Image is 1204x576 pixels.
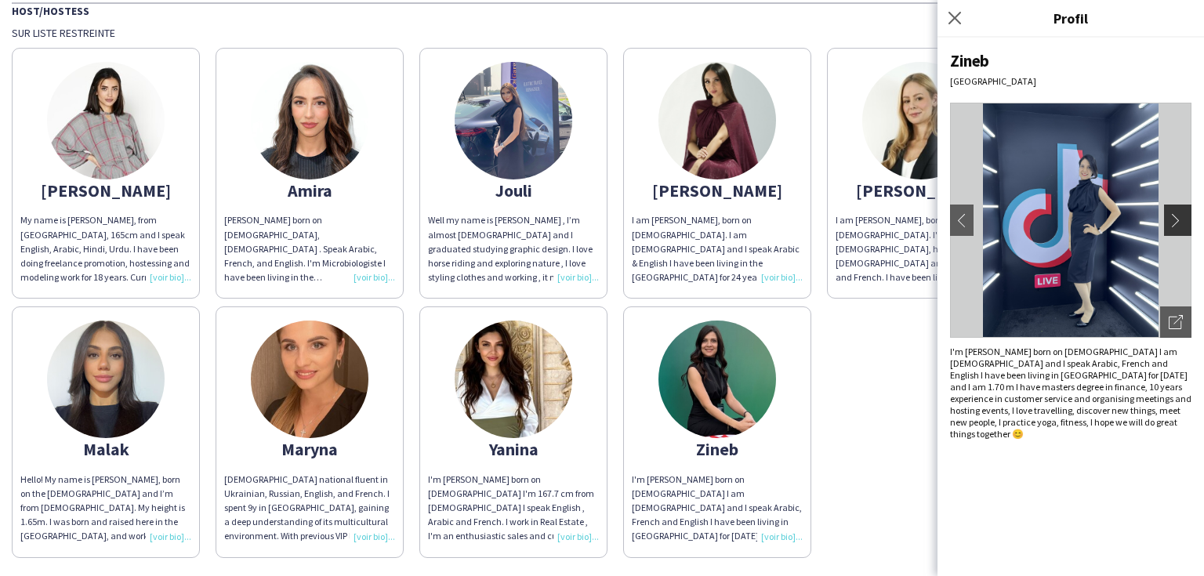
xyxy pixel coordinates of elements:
div: Maryna [224,442,395,456]
div: Ouvrir les photos pop-in [1160,306,1191,338]
div: [PERSON_NAME] [20,183,191,197]
div: Host/Hostess [12,2,1192,18]
div: [DEMOGRAPHIC_DATA] national fluent in Ukrainian, Russian, English, and French. I spent 9y in [GEO... [224,473,395,544]
div: [PERSON_NAME] [836,183,1006,197]
div: Zineb [632,442,803,456]
div: [PERSON_NAME] born on [DEMOGRAPHIC_DATA], [DEMOGRAPHIC_DATA] . Speak Arabic, French, and English.... [224,213,395,284]
img: thumb-8fa862a2-4ba6-4d8c-b812-4ab7bb08ac6d.jpg [658,321,776,438]
div: [PERSON_NAME] [632,183,803,197]
img: thumb-671b7c58dfd28.jpeg [251,321,368,438]
span: I am [PERSON_NAME], born on [DEMOGRAPHIC_DATA]. I am [DEMOGRAPHIC_DATA] and I speak Arabic & Engl... [632,214,801,297]
img: thumb-65aa2df93c2ff.jpeg [47,62,165,179]
div: I'm [PERSON_NAME] born on [DEMOGRAPHIC_DATA] I am [DEMOGRAPHIC_DATA] and I speak Arabic, French a... [632,473,803,544]
div: Hello! My name is [PERSON_NAME], born on the [DEMOGRAPHIC_DATA] and I’m from [DEMOGRAPHIC_DATA]. ... [20,473,191,544]
img: thumb-670adb23170e3.jpeg [47,321,165,438]
div: Jouli [428,183,599,197]
div: [GEOGRAPHIC_DATA] [950,75,1191,87]
h3: Profil [937,8,1204,28]
div: Amira [224,183,395,197]
img: thumb-652e711b4454b.jpeg [455,321,572,438]
img: thumb-1667231339635fee6b95e01.jpeg [658,62,776,179]
img: thumb-6582a0cdb5742.jpeg [251,62,368,179]
div: I am [PERSON_NAME], born on [DEMOGRAPHIC_DATA]. I'm half [DEMOGRAPHIC_DATA], half [DEMOGRAPHIC_DA... [836,213,1006,284]
img: thumb-a9472056-8177-4137-b50a-7c72c3403caf.jpg [455,62,572,179]
div: Zineb [950,50,1191,71]
div: Sur liste restreinte [12,26,1192,40]
div: Malak [20,442,191,456]
img: thumb-68a42ce4d990e.jpeg [862,62,980,179]
div: I'm [PERSON_NAME] born on [DEMOGRAPHIC_DATA] I am [DEMOGRAPHIC_DATA] and I speak Arabic, French a... [950,346,1191,440]
div: Yanina [428,442,599,456]
img: Avatar ou photo de l'équipe [950,103,1191,338]
div: My name is [PERSON_NAME], from [GEOGRAPHIC_DATA], 165cm and I speak English, Arabic, Hindi, Urdu.... [20,213,191,284]
div: Well my name is [PERSON_NAME] , I’m almost [DEMOGRAPHIC_DATA] and I graduated studying graphic de... [428,213,599,284]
